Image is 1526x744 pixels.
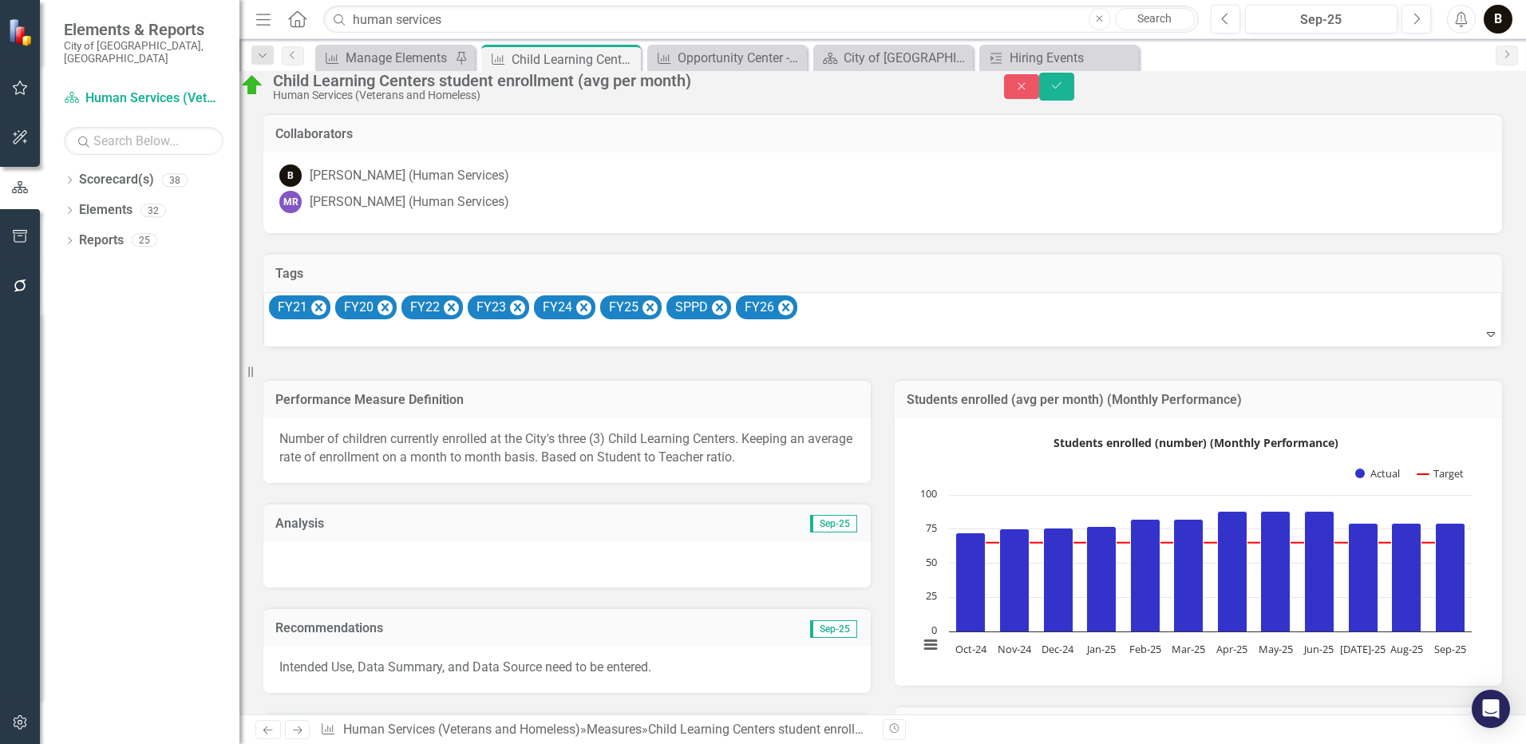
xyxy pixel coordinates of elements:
div: Remove [object Object] [311,300,326,315]
a: Human Services (Veterans and Homeless) [64,89,223,108]
h3: Analysis [275,516,567,531]
h3: Performance Measure Definition [275,393,859,407]
a: Scorecard(s) [79,171,154,189]
a: Search [1115,8,1195,30]
text: Aug-25 [1390,642,1423,656]
path: May-25, 88. Actual. [1261,511,1291,631]
a: Elements [79,201,132,220]
div: 25 [132,234,157,247]
div: MR [279,191,302,213]
text: Nov-24 [998,642,1032,656]
div: Open Intercom Messenger [1472,690,1510,728]
span: FY22 [410,299,440,315]
path: Jan-25, 77. Actual. [1087,526,1117,631]
span: SPPD [675,299,708,315]
button: Sep-25 [1245,5,1398,34]
div: [PERSON_NAME] (Human Services) [310,193,509,212]
div: Manage Elements [346,48,451,68]
text: Sep-25 [1434,642,1466,656]
text: Feb-25 [1129,642,1161,656]
div: 38 [162,173,188,187]
img: On Target [239,73,265,98]
path: Dec-24, 76. Actual. [1044,528,1073,631]
div: » » [320,721,871,739]
div: Sep-25 [1251,10,1392,30]
text: 25 [926,588,937,603]
text: 0 [931,623,937,637]
div: Child Learning Centers student enrollment (avg per month) [512,49,637,69]
a: Opportunity Center - Employer job orders (number) [651,48,803,68]
text: [DATE]-25 [1340,642,1386,656]
path: Feb-25, 82. Actual. [1131,519,1160,631]
div: 32 [140,204,166,217]
path: Oct-24, 72. Actual. [956,532,986,631]
p: Intended Use, Data Summary, and Data Source need to be entered. [279,659,855,677]
input: Search Below... [64,127,223,155]
text: Oct-24 [955,642,987,656]
span: FY25 [609,299,638,315]
a: Hiring Events [983,48,1135,68]
small: City of [GEOGRAPHIC_DATA], [GEOGRAPHIC_DATA] [64,39,223,65]
path: Jul-25, 79. Actual. [1349,523,1378,631]
div: Opportunity Center - Employer job orders (number) [678,48,803,68]
text: Jan-25 [1085,642,1116,656]
button: Show Actual [1355,466,1400,481]
span: Sep-25 [810,515,857,532]
div: [PERSON_NAME] (Human Services) [310,167,509,185]
text: 50 [926,555,937,569]
a: City of [GEOGRAPHIC_DATA] [817,48,969,68]
text: Students enrolled (number) (Monthly Performance) [1054,435,1338,450]
div: Remove [object Object] [642,300,658,315]
path: Apr-25, 88. Actual. [1218,511,1247,631]
path: Jun-25, 88. Actual. [1305,511,1334,631]
span: Elements & Reports [64,20,223,39]
span: FY26 [745,299,774,315]
h3: Students enrolled (avg per month) (Monthly Performance) [907,393,1490,407]
h3: Tags [275,267,1490,281]
text: Jun-25 [1303,642,1334,656]
a: Reports [79,232,124,250]
path: Nov-24, 75. Actual. [1000,528,1030,631]
span: FY20 [344,299,374,315]
span: Number of children currently enrolled at the City's three (3) Child Learning Centers. Keeping an ... [279,431,852,465]
text: Dec-24 [1042,642,1074,656]
text: 100 [920,486,937,501]
h3: Recommendations [275,621,677,635]
path: Sep-25, 79. Actual. [1436,523,1465,631]
button: Show Target [1417,466,1465,481]
div: Remove [object Object] [712,300,727,315]
div: B [279,164,302,187]
text: 75 [926,520,937,535]
div: Remove [object Object] [378,300,393,315]
div: Remove [object Object] [778,300,793,315]
path: Mar-25, 82. Actual. [1174,519,1204,631]
div: Hiring Events [1010,48,1135,68]
div: Remove [object Object] [444,300,459,315]
a: Manage Elements [319,48,451,68]
button: B [1484,5,1512,34]
button: View chart menu, Students enrolled (number) (Monthly Performance) [919,634,942,656]
text: May-25 [1259,642,1293,656]
a: Measures [587,722,642,737]
div: Students enrolled (number) (Monthly Performance). Highcharts interactive chart. [911,430,1486,670]
div: Human Services (Veterans and Homeless) [273,89,972,101]
div: City of [GEOGRAPHIC_DATA] [844,48,969,68]
div: Child Learning Centers student enrollment (avg per month) [273,72,972,89]
path: Aug-25, 79. Actual. [1392,523,1421,631]
span: FY24 [543,299,572,315]
span: FY21 [278,299,307,315]
a: Human Services (Veterans and Homeless) [343,722,580,737]
img: ClearPoint Strategy [8,18,36,46]
g: Actual, series 1 of 2. Bar series with 12 bars. [956,511,1465,631]
svg: Interactive chart [911,430,1480,670]
text: Mar-25 [1172,642,1205,656]
h3: Collaborators [275,127,1490,141]
div: Child Learning Centers student enrollment (avg per month) [648,722,977,737]
span: FY23 [476,299,506,315]
span: Sep-25 [810,620,857,638]
div: Remove [object Object] [576,300,591,315]
input: Search ClearPoint... [323,6,1199,34]
div: Remove [object Object] [510,300,525,315]
text: Apr-25 [1216,642,1247,656]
